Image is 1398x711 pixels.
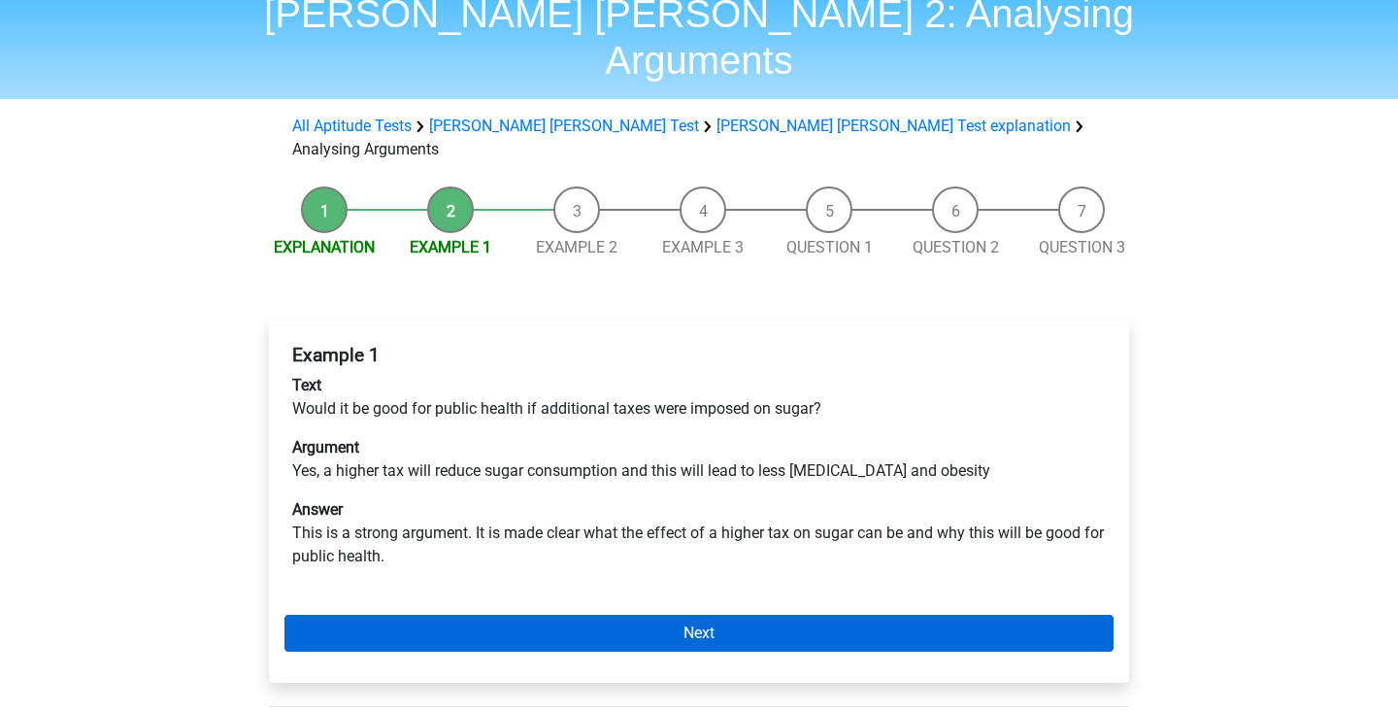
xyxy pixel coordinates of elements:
a: Explanation [274,238,375,256]
a: [PERSON_NAME] [PERSON_NAME] Test [429,117,699,135]
b: Answer [292,500,343,519]
a: [PERSON_NAME] [PERSON_NAME] Test explanation [716,117,1071,135]
a: Question 1 [786,238,873,256]
a: Example 3 [662,238,744,256]
a: Example 1 [410,238,491,256]
a: Question 2 [913,238,999,256]
b: Argument [292,438,359,457]
a: All Aptitude Tests [292,117,412,135]
p: Would it be good for public health if additional taxes were imposed on sugar? [292,374,1106,421]
b: Example 1 [292,344,380,366]
b: Text [292,376,321,394]
a: Example 2 [536,238,617,256]
a: Question 3 [1039,238,1125,256]
p: Yes, a higher tax will reduce sugar consumption and this will lead to less [MEDICAL_DATA] and obe... [292,436,1106,483]
div: Analysing Arguments [284,115,1114,161]
p: This is a strong argument. It is made clear what the effect of a higher tax on sugar can be and w... [292,498,1106,568]
a: Next [284,615,1114,652]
